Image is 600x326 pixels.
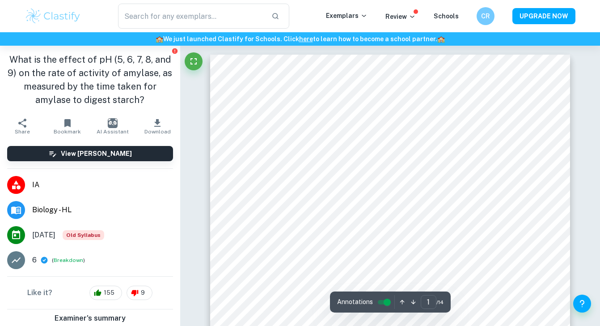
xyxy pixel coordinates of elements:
[337,297,373,307] span: Annotations
[437,35,445,43] span: 🏫
[172,47,178,54] button: Report issue
[99,288,119,297] span: 155
[2,34,598,44] h6: We just launched Clastify for Schools. Click to learn how to become a school partner.
[54,129,81,135] span: Bookmark
[7,53,173,107] h1: What is the effect of pH (5, 6, 7, 8, and 9) on the rate of activity of amylase, as measured by t...
[4,313,177,324] h6: Examiner's summary
[27,287,52,298] h6: Like it?
[144,129,171,135] span: Download
[89,286,122,300] div: 155
[573,295,591,313] button: Help and Feedback
[326,11,368,21] p: Exemplars
[127,286,152,300] div: 9
[90,114,135,139] button: AI Assistant
[32,180,173,190] span: IA
[63,230,104,240] span: Old Syllabus
[156,35,163,43] span: 🏫
[63,230,104,240] div: Starting from the May 2025 session, the Biology IA requirements have changed. It's OK to refer to...
[32,255,37,266] p: 6
[118,4,264,29] input: Search for any exemplars...
[136,288,150,297] span: 9
[481,11,491,21] h6: CR
[32,230,55,240] span: [DATE]
[436,298,444,306] span: / 14
[512,8,575,24] button: UPGRADE NOW
[477,7,494,25] button: CR
[45,114,90,139] button: Bookmark
[299,35,313,43] a: here
[61,149,132,159] h6: View [PERSON_NAME]
[54,256,83,264] button: Breakdown
[434,13,459,20] a: Schools
[97,129,129,135] span: AI Assistant
[385,12,416,21] p: Review
[185,52,203,70] button: Fullscreen
[135,114,180,139] button: Download
[32,205,173,215] span: Biology - HL
[15,129,30,135] span: Share
[25,7,81,25] img: Clastify logo
[52,256,85,265] span: ( )
[108,118,118,128] img: AI Assistant
[7,146,173,161] button: View [PERSON_NAME]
